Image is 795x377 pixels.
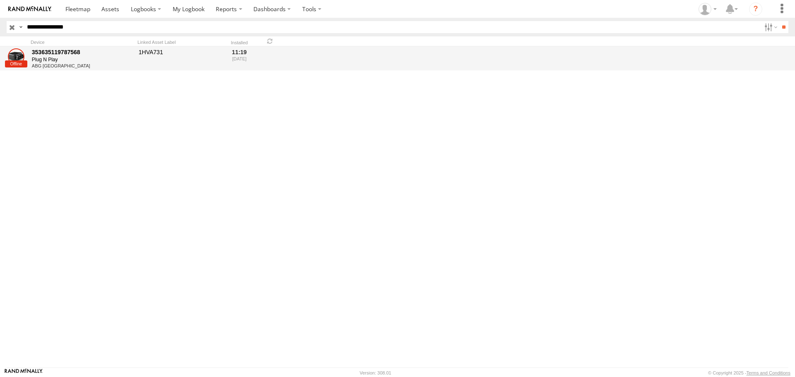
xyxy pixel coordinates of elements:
a: Terms and Conditions [747,370,790,375]
div: Warren Goodfield [696,3,720,15]
label: Search Query [17,21,24,33]
i: ? [749,2,762,16]
div: Installed [224,41,255,45]
div: 11:19 [DATE] [224,47,255,70]
img: rand-logo.svg [8,6,51,12]
div: Linked Asset Label [137,39,220,45]
label: Search Filter Options [761,21,779,33]
div: Version: 308.01 [360,370,391,375]
div: Plug N Play [32,57,133,63]
span: Refresh [265,37,275,45]
div: 1HVA731 [137,47,220,70]
div: 353635119787568 [32,48,133,56]
a: Visit our Website [5,369,43,377]
div: Device [31,39,134,45]
div: © Copyright 2025 - [708,370,790,375]
div: ABG [GEOGRAPHIC_DATA] [32,63,133,68]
